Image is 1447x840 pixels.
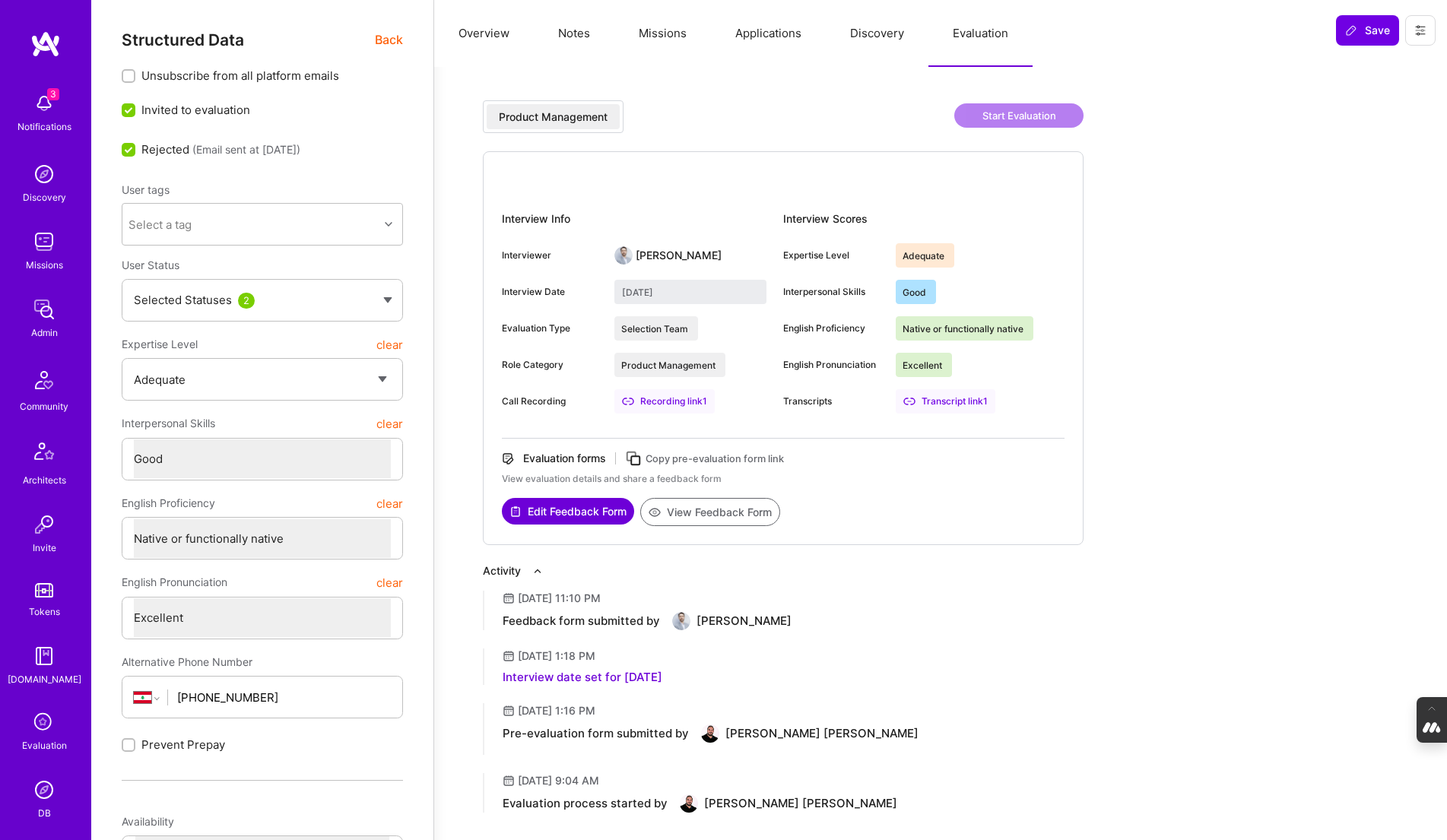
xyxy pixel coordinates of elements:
[122,808,403,835] div: Availability
[502,472,1065,486] div: View evaluation details and share a feedback form
[518,648,595,664] div: [DATE] 1:18 PM
[238,293,255,309] div: 2
[20,398,68,414] div: Community
[640,498,780,526] button: View Feedback Form
[17,119,71,135] div: Notifications
[122,30,244,49] span: Structured Data
[502,285,602,299] div: Interview Date
[29,509,59,540] img: Invite
[23,472,66,488] div: Architects
[783,322,884,335] div: English Proficiency
[385,220,392,228] i: icon Chevron
[29,604,60,620] div: Tokens
[502,207,783,231] div: Interview Info
[503,796,668,811] div: Evaluation process started by
[502,498,634,526] a: Edit Feedback Form
[614,389,715,414] a: Recording link1
[122,490,215,517] span: English Proficiency
[503,613,660,629] div: Feedback form submitted by
[518,773,599,788] div: [DATE] 9:04 AM
[503,726,689,741] div: Pre-evaluation form submitted by
[177,678,391,717] input: +1 (000) 000-0000
[704,796,897,811] div: [PERSON_NAME] [PERSON_NAME]
[697,613,792,629] div: [PERSON_NAME]
[122,569,227,596] span: English Pronunciation
[376,569,403,596] button: clear
[29,159,59,189] img: discovery
[376,331,403,358] button: clear
[22,737,67,753] div: Evaluation
[122,655,252,668] span: Alternative Phone Number
[30,708,59,737] i: icon SelectionTeam
[375,30,403,49] span: Back
[31,325,58,341] div: Admin
[518,703,595,718] div: [DATE] 1:16 PM
[502,358,602,372] div: Role Category
[122,258,179,271] span: User Status
[783,285,884,299] div: Interpersonal Skills
[636,248,722,263] div: [PERSON_NAME]
[1345,23,1390,38] span: Save
[625,450,643,468] i: icon Copy
[30,30,61,58] img: logo
[47,88,59,100] span: 3
[518,591,601,606] div: [DATE] 11:10 PM
[122,331,198,358] span: Expertise Level
[502,498,634,525] button: Edit Feedback Form
[35,583,53,598] img: tokens
[141,68,339,84] span: Unsubscribe from all platform emails
[502,249,602,262] div: Interviewer
[129,216,192,232] div: Select a tag
[189,143,300,156] span: (Email sent at [DATE])
[783,249,884,262] div: Expertise Level
[29,775,59,805] img: Admin Search
[122,410,215,437] span: Interpersonal Skills
[725,726,919,741] div: [PERSON_NAME] [PERSON_NAME]
[783,207,1065,231] div: Interview Scores
[614,389,715,414] div: Recording link 1
[783,395,884,408] div: Transcripts
[141,136,300,163] span: Rejected
[672,612,690,630] img: User Avatar
[614,246,633,265] img: User Avatar
[783,358,884,372] div: English Pronunciation
[29,294,59,325] img: admin teamwork
[38,805,51,821] div: DB
[383,297,392,303] img: caret
[503,670,662,685] div: Interview date set for [DATE]
[523,451,606,466] div: Evaluation forms
[122,182,170,197] label: User tags
[376,410,403,437] button: clear
[896,389,995,414] div: Transcript link 1
[499,109,608,125] div: Product Management
[701,724,719,743] img: User Avatar
[896,389,995,414] a: Transcript link1
[502,322,602,335] div: Evaluation Type
[26,257,63,273] div: Missions
[141,737,225,753] span: Prevent Prepay
[376,490,403,517] button: clear
[29,88,59,119] img: bell
[134,293,232,307] span: Selected Statuses
[33,540,56,556] div: Invite
[141,102,250,118] span: Invited to evaluation
[483,563,521,578] div: Activity
[23,189,66,205] div: Discovery
[29,641,59,671] img: guide book
[29,227,59,257] img: teamwork
[502,395,602,408] div: Call Recording
[680,794,698,813] img: User Avatar
[646,451,784,467] div: Copy pre-evaluation form link
[954,103,1084,128] button: Start Evaluation
[1336,15,1399,46] button: Save
[26,436,62,472] img: Architects
[26,362,62,398] img: Community
[8,671,81,687] div: [DOMAIN_NAME]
